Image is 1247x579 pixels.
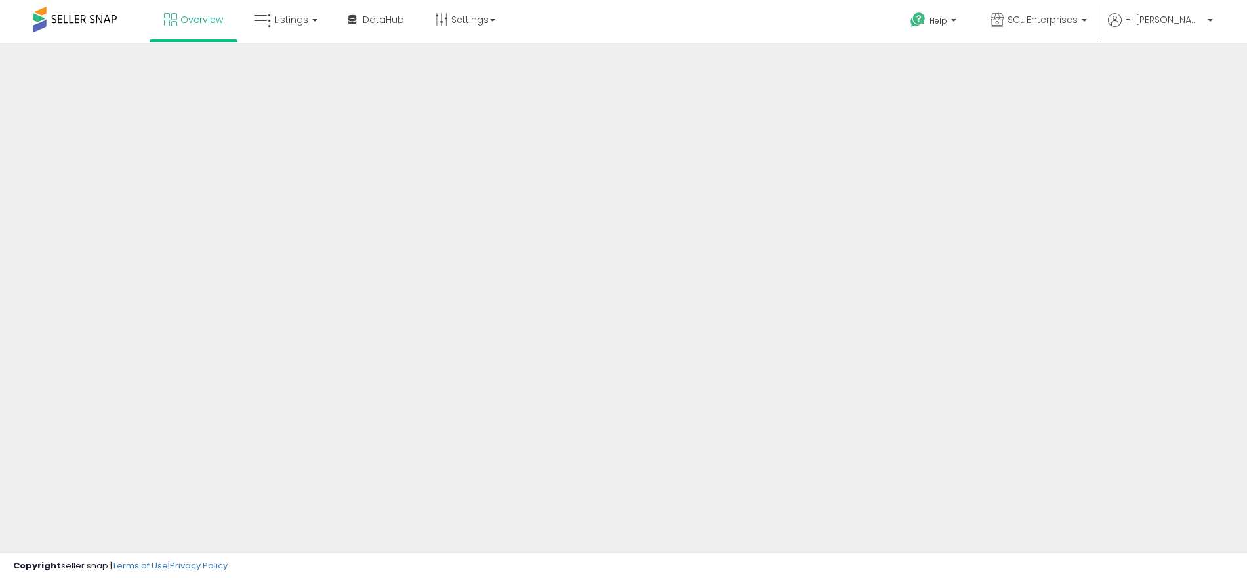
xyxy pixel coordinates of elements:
span: SCL Enterprises [1008,13,1078,26]
a: Terms of Use [112,559,168,572]
strong: Copyright [13,559,61,572]
span: Hi [PERSON_NAME] [1125,13,1204,26]
i: Get Help [910,12,926,28]
span: Help [930,15,947,26]
a: Help [900,2,970,43]
a: Privacy Policy [170,559,228,572]
span: Listings [274,13,308,26]
span: DataHub [363,13,404,26]
span: Overview [180,13,223,26]
a: Hi [PERSON_NAME] [1108,13,1213,43]
div: seller snap | | [13,560,228,572]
